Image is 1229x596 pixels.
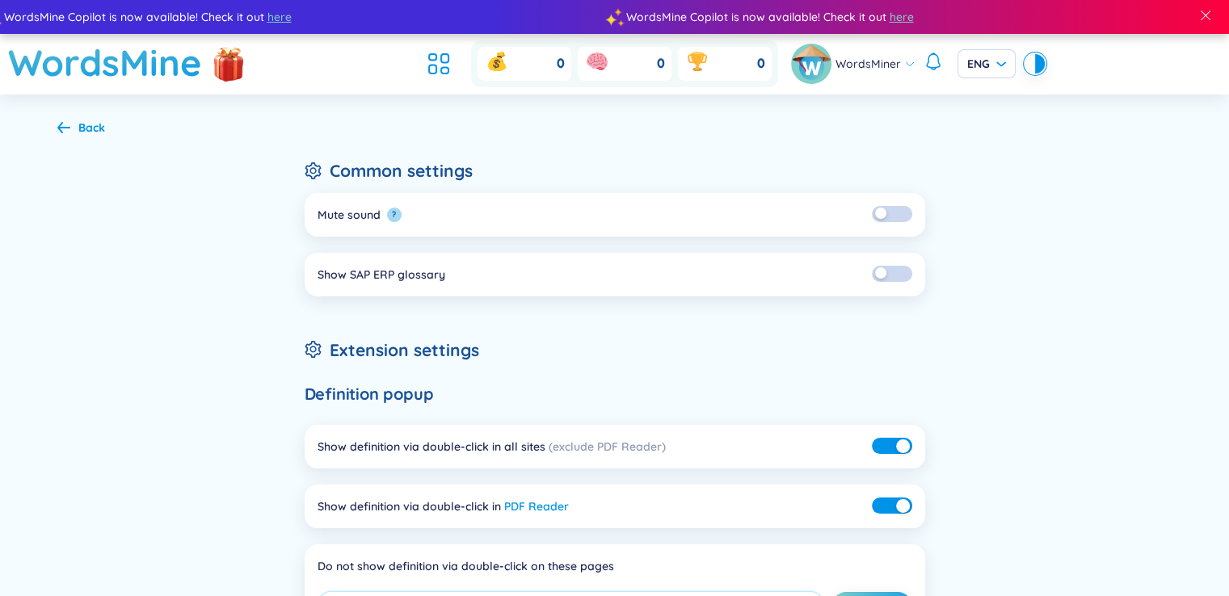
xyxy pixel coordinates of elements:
span: ENG [967,56,1006,72]
div: Show definition via double-click in [318,497,569,515]
div: Show SAP ERP glossary [318,266,445,283]
img: avatar [791,44,831,84]
a: WordsMine [8,34,202,91]
button: ? [387,208,402,222]
div: Show definition via double-click in all sites [318,438,666,455]
span: 0 [757,55,765,73]
span: here [257,8,281,26]
div: Do not show definition via double-click on these pages [318,557,912,575]
img: flashSalesIcon.a7f4f837.png [213,41,245,90]
span: (exclude PDF Reader) [549,439,666,454]
span: setting [305,341,322,358]
h2: Common settings [305,157,925,184]
a: avatar [791,44,835,84]
span: setting [305,162,322,179]
div: WordsMine Copilot is now available! Check it out [604,8,1227,26]
span: here [879,8,903,26]
span: WordsMiner [835,55,901,73]
a: PDF Reader [504,499,569,514]
div: Back [78,119,105,136]
span: 0 [557,55,565,73]
div: Mute sound [318,206,381,224]
a: Back [57,122,105,136]
h6: Definition popup [305,383,925,405]
span: 0 [657,55,665,73]
h2: Extension settings [305,337,925,363]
